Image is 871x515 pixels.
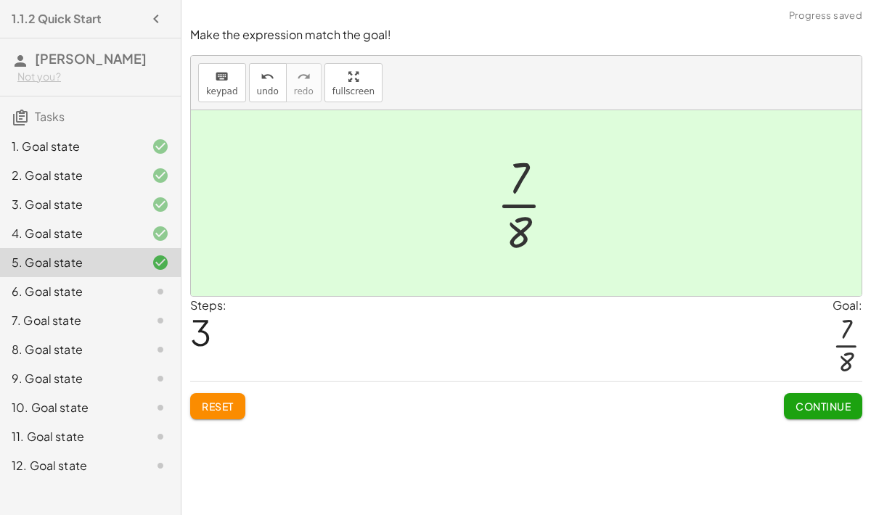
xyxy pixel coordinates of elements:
h4: 1.1.2 Quick Start [12,10,102,28]
i: redo [297,68,311,86]
i: Task finished and correct. [152,167,169,184]
div: 12. Goal state [12,457,128,474]
i: Task not started. [152,457,169,474]
div: 11. Goal state [12,428,128,445]
span: Continue [796,400,851,413]
div: 10. Goal state [12,399,128,416]
div: 1. Goal state [12,138,128,155]
span: 3 [190,310,211,354]
i: Task finished and correct. [152,254,169,271]
i: Task not started. [152,399,169,416]
p: Make the expression match the goal! [190,27,862,44]
div: Goal: [833,297,862,314]
i: Task not started. [152,370,169,387]
i: Task finished and correct. [152,225,169,242]
div: 6. Goal state [12,283,128,300]
button: Reset [190,393,245,419]
button: Continue [784,393,862,419]
div: Not you? [17,70,169,84]
span: redo [294,86,314,96]
div: 9. Goal state [12,370,128,387]
div: 4. Goal state [12,225,128,242]
span: fullscreen [332,86,375,96]
i: keyboard [215,68,229,86]
div: 7. Goal state [12,312,128,329]
span: keypad [206,86,238,96]
i: Task not started. [152,428,169,445]
button: redoredo [286,63,322,102]
i: Task not started. [152,312,169,329]
i: Task finished and correct. [152,138,169,155]
div: 5. Goal state [12,254,128,271]
i: Task not started. [152,341,169,358]
span: Progress saved [789,9,862,23]
button: keyboardkeypad [198,63,246,102]
i: Task not started. [152,283,169,300]
span: [PERSON_NAME] [35,50,147,67]
button: fullscreen [324,63,383,102]
div: 2. Goal state [12,167,128,184]
div: 8. Goal state [12,341,128,358]
span: Reset [202,400,234,413]
span: undo [257,86,279,96]
span: Tasks [35,109,65,124]
div: 3. Goal state [12,196,128,213]
i: Task finished and correct. [152,196,169,213]
i: undo [261,68,274,86]
button: undoundo [249,63,287,102]
label: Steps: [190,297,226,313]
